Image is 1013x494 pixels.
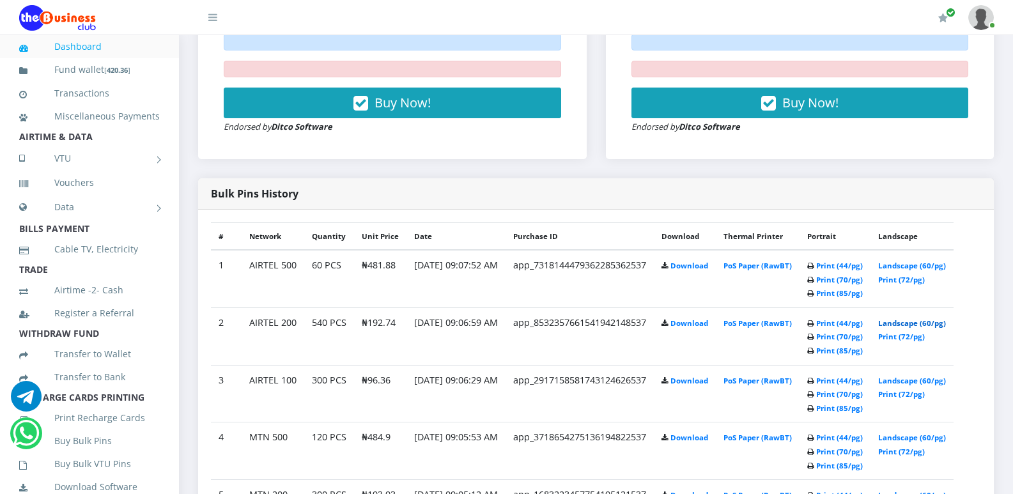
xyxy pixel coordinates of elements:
[506,222,654,250] th: Purchase ID
[631,88,969,118] button: Buy Now!
[816,389,863,399] a: Print (70/pg)
[19,235,160,264] a: Cable TV, Electricity
[946,8,955,17] span: Renew/Upgrade Subscription
[716,222,800,250] th: Thermal Printer
[506,250,654,307] td: app_7318144479362285362537
[242,222,304,250] th: Network
[878,376,946,385] a: Landscape (60/pg)
[723,376,792,385] a: PoS Paper (RawBT)
[406,422,506,480] td: [DATE] 09:05:53 AM
[816,261,863,270] a: Print (44/pg)
[19,426,160,456] a: Buy Bulk Pins
[816,447,863,456] a: Print (70/pg)
[406,307,506,365] td: [DATE] 09:06:59 AM
[406,250,506,307] td: [DATE] 09:07:52 AM
[816,275,863,284] a: Print (70/pg)
[670,433,708,442] a: Download
[242,422,304,480] td: MTN 500
[271,121,332,132] strong: Ditco Software
[654,222,716,250] th: Download
[242,250,304,307] td: AIRTEL 500
[19,339,160,369] a: Transfer to Wallet
[816,288,863,298] a: Print (85/pg)
[354,365,406,422] td: ₦96.36
[304,365,354,422] td: 300 PCS
[354,250,406,307] td: ₦481.88
[354,222,406,250] th: Unit Price
[878,389,925,399] a: Print (72/pg)
[104,65,130,75] small: [ ]
[304,222,354,250] th: Quantity
[19,102,160,131] a: Miscellaneous Payments
[631,121,740,132] small: Endorsed by
[723,261,792,270] a: PoS Paper (RawBT)
[506,422,654,480] td: app_3718654275136194822537
[506,365,654,422] td: app_2917158581743124626537
[19,143,160,174] a: VTU
[938,13,948,23] i: Renew/Upgrade Subscription
[19,168,160,197] a: Vouchers
[19,55,160,85] a: Fund wallet[420.36]
[816,433,863,442] a: Print (44/pg)
[968,5,994,30] img: User
[242,365,304,422] td: AIRTEL 100
[878,318,946,328] a: Landscape (60/pg)
[211,307,242,365] td: 2
[304,307,354,365] td: 540 PCS
[211,422,242,480] td: 4
[878,332,925,341] a: Print (72/pg)
[107,65,128,75] b: 420.36
[670,376,708,385] a: Download
[878,433,946,442] a: Landscape (60/pg)
[242,307,304,365] td: AIRTEL 200
[816,461,863,470] a: Print (85/pg)
[878,261,946,270] a: Landscape (60/pg)
[878,447,925,456] a: Print (72/pg)
[816,346,863,355] a: Print (85/pg)
[11,390,42,412] a: Chat for support
[19,32,160,61] a: Dashboard
[19,449,160,479] a: Buy Bulk VTU Pins
[224,88,561,118] button: Buy Now!
[19,5,96,31] img: Logo
[224,121,332,132] small: Endorsed by
[19,298,160,328] a: Register a Referral
[211,187,298,201] strong: Bulk Pins History
[723,318,792,328] a: PoS Paper (RawBT)
[19,79,160,108] a: Transactions
[670,261,708,270] a: Download
[670,318,708,328] a: Download
[19,275,160,305] a: Airtime -2- Cash
[304,250,354,307] td: 60 PCS
[375,94,431,111] span: Buy Now!
[406,222,506,250] th: Date
[13,428,39,449] a: Chat for support
[782,94,839,111] span: Buy Now!
[816,318,863,328] a: Print (44/pg)
[870,222,954,250] th: Landscape
[679,121,740,132] strong: Ditco Software
[816,376,863,385] a: Print (44/pg)
[19,362,160,392] a: Transfer to Bank
[304,422,354,480] td: 120 PCS
[19,403,160,433] a: Print Recharge Cards
[19,191,160,223] a: Data
[800,222,870,250] th: Portrait
[723,433,792,442] a: PoS Paper (RawBT)
[211,222,242,250] th: #
[506,307,654,365] td: app_8532357661541942148537
[354,307,406,365] td: ₦192.74
[406,365,506,422] td: [DATE] 09:06:29 AM
[211,365,242,422] td: 3
[878,275,925,284] a: Print (72/pg)
[354,422,406,480] td: ₦484.9
[816,332,863,341] a: Print (70/pg)
[211,250,242,307] td: 1
[816,403,863,413] a: Print (85/pg)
